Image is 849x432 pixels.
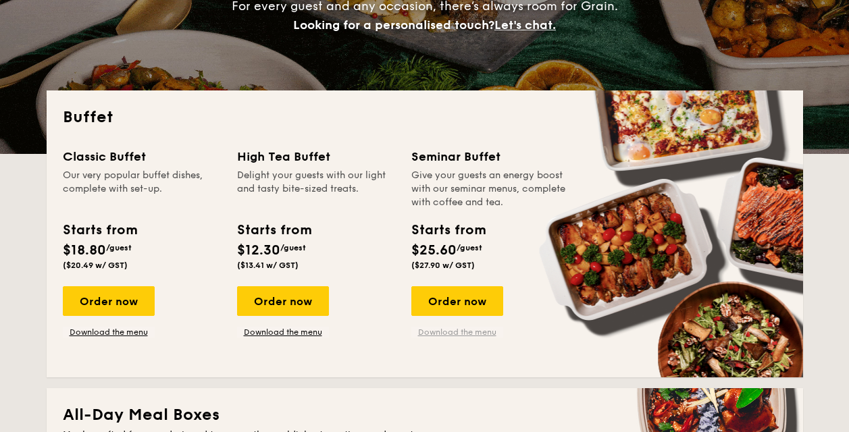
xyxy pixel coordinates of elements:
a: Download the menu [237,327,329,337]
div: High Tea Buffet [237,147,395,166]
span: ($13.41 w/ GST) [237,261,299,270]
span: Looking for a personalised touch? [293,18,494,32]
span: /guest [280,243,306,252]
span: $12.30 [237,242,280,259]
span: /guest [106,243,132,252]
h2: Buffet [63,107,787,128]
div: Classic Buffet [63,147,221,166]
div: Give your guests an energy boost with our seminar menus, complete with coffee and tea. [411,169,569,209]
span: ($20.49 w/ GST) [63,261,128,270]
div: Order now [63,286,155,316]
span: /guest [457,243,482,252]
div: Our very popular buffet dishes, complete with set-up. [63,169,221,209]
span: $25.60 [411,242,457,259]
span: $18.80 [63,242,106,259]
div: Delight your guests with our light and tasty bite-sized treats. [237,169,395,209]
span: Let's chat. [494,18,556,32]
div: Starts from [63,220,136,240]
div: Order now [237,286,329,316]
div: Order now [411,286,503,316]
div: Starts from [411,220,485,240]
h2: All-Day Meal Boxes [63,404,787,426]
div: Seminar Buffet [411,147,569,166]
a: Download the menu [63,327,155,337]
div: Starts from [237,220,311,240]
a: Download the menu [411,327,503,337]
span: ($27.90 w/ GST) [411,261,475,270]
